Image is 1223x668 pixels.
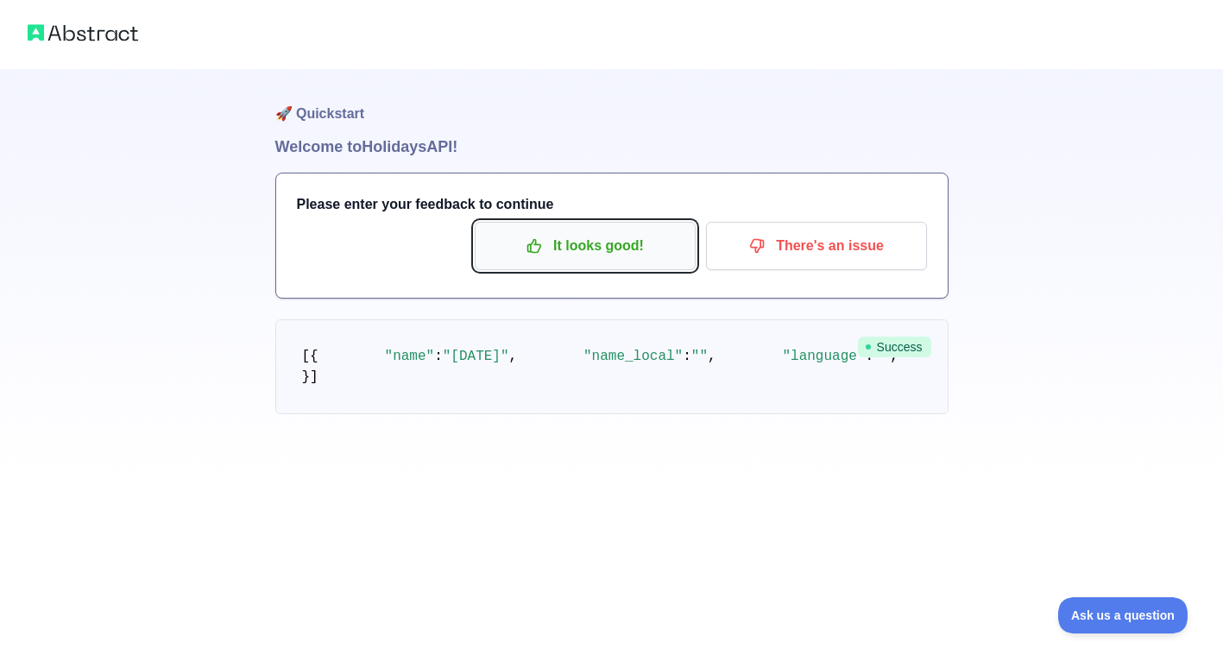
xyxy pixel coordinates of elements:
[434,349,443,364] span: :
[509,349,518,364] span: ,
[488,231,683,261] p: It looks good!
[583,349,683,364] span: "name_local"
[1058,597,1188,633] iframe: Toggle Customer Support
[691,349,708,364] span: ""
[475,222,696,270] button: It looks good!
[297,194,927,215] h3: Please enter your feedback to continue
[275,135,949,159] h1: Welcome to Holidays API!
[385,349,435,364] span: "name"
[719,231,914,261] p: There's an issue
[782,349,865,364] span: "language"
[708,349,716,364] span: ,
[683,349,691,364] span: :
[302,349,311,364] span: [
[858,337,931,357] span: Success
[443,349,509,364] span: "[DATE]"
[275,69,949,135] h1: 🚀 Quickstart
[706,222,927,270] button: There's an issue
[28,21,138,45] img: Abstract logo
